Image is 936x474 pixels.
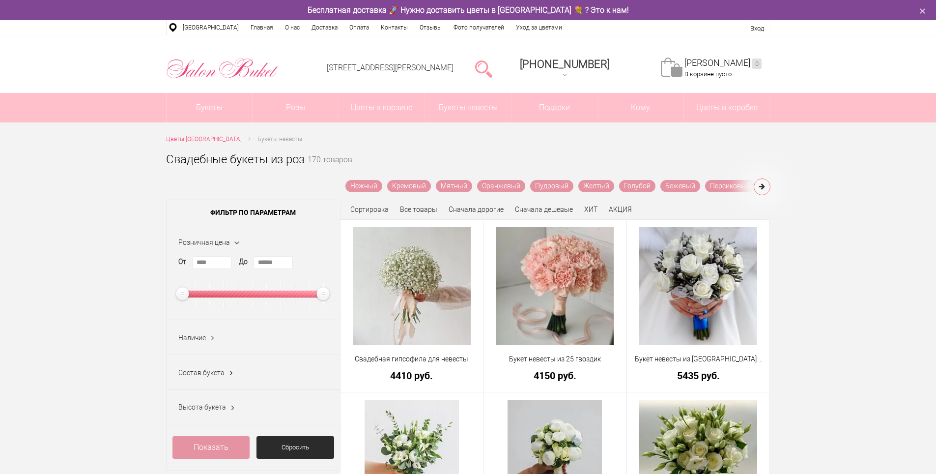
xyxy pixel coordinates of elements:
[752,59,762,69] ins: 0
[400,206,437,213] a: Все товары
[327,63,454,72] a: [STREET_ADDRESS][PERSON_NAME]
[256,436,334,459] a: Сбросить
[684,93,770,122] a: Цветы в коробке
[684,70,732,78] span: В корзине пусто
[257,136,302,143] span: Букеты невесты
[279,20,306,35] a: О нас
[597,93,683,122] span: Кому
[510,20,568,35] a: Уход за цветами
[705,180,755,192] a: Персиковый
[172,436,250,459] a: Показать
[414,20,448,35] a: Отзывы
[167,200,340,225] span: Фильтр по параметрам
[239,257,248,267] label: До
[449,206,504,213] a: Сначала дорогие
[166,56,279,81] img: Цветы Нижний Новгород
[490,370,620,381] a: 4150 руб.
[178,238,230,246] span: Розничная цена
[166,134,242,145] a: Цветы [GEOGRAPHIC_DATA]
[159,5,778,15] div: Бесплатная доставка 🚀 Нужно доставить цветы в [GEOGRAPHIC_DATA] 💐 ? Это к нам!
[387,180,431,192] a: Кремовый
[511,93,597,122] a: Подарки
[245,20,279,35] a: Главная
[490,354,620,364] a: Букет невесты из 25 гвоздик
[639,227,757,345] img: Букет невесты из брунии и белых роз
[347,370,477,381] a: 4410 руб.
[178,334,206,342] span: Наличие
[619,180,655,192] a: Голубой
[166,150,305,168] h1: Свадебные букеты из роз
[178,257,186,267] label: От
[633,354,764,364] a: Букет невесты из [GEOGRAPHIC_DATA] и белых роз
[353,227,471,345] img: Свадебная гипсофила для невесты
[520,58,610,70] span: [PHONE_NUMBER]
[350,206,389,213] span: Сортировка
[660,180,700,192] a: Бежевый
[609,206,632,213] a: АКЦИЯ
[308,156,352,180] small: 170 товаров
[633,370,764,381] a: 5435 руб.
[425,93,511,122] a: Букеты невесты
[253,93,339,122] a: Розы
[177,20,245,35] a: [GEOGRAPHIC_DATA]
[496,227,614,345] img: Букет невесты из 25 гвоздик
[584,206,597,213] a: ХИТ
[166,136,242,143] span: Цветы [GEOGRAPHIC_DATA]
[178,403,226,411] span: Высота букета
[339,93,425,122] a: Цветы в корзине
[514,55,616,83] a: [PHONE_NUMBER]
[345,180,382,192] a: Нежный
[448,20,510,35] a: Фото получателей
[167,93,253,122] a: Букеты
[375,20,414,35] a: Контакты
[750,25,764,32] a: Вход
[684,58,762,69] a: [PERSON_NAME]
[436,180,472,192] a: Мятный
[530,180,573,192] a: Пудровый
[515,206,573,213] a: Сначала дешевые
[178,369,225,377] span: Состав букета
[477,180,525,192] a: Оранжевый
[347,354,477,364] a: Свадебная гипсофила для невесты
[306,20,343,35] a: Доставка
[343,20,375,35] a: Оплата
[578,180,614,192] a: Желтый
